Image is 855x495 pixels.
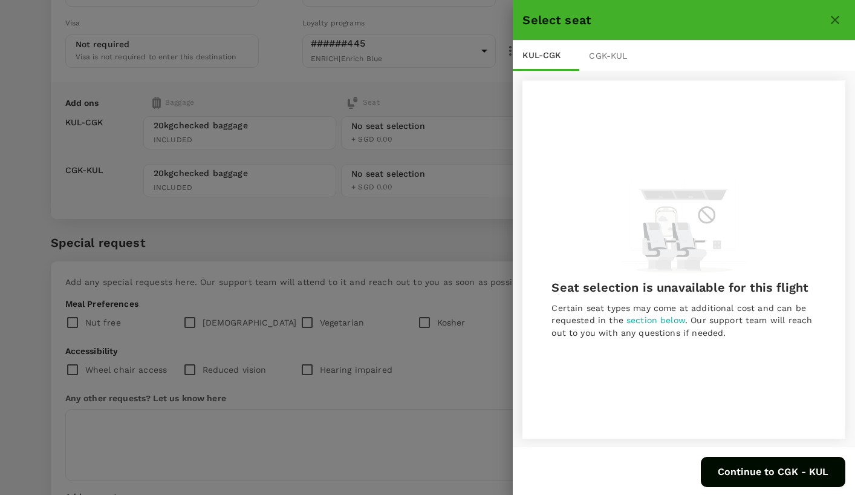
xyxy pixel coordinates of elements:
[551,302,816,338] p: Certain seat types may come at additional cost and can be requested in the . Our support team wil...
[522,10,825,30] div: Select seat
[579,41,646,71] div: CGK - KUL
[551,278,816,297] h6: Seat selection is unavailable for this flight
[701,457,845,487] button: Continue to CGK - KUL
[626,315,685,325] span: section below
[513,41,579,71] div: KUL - CGK
[825,10,845,30] button: close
